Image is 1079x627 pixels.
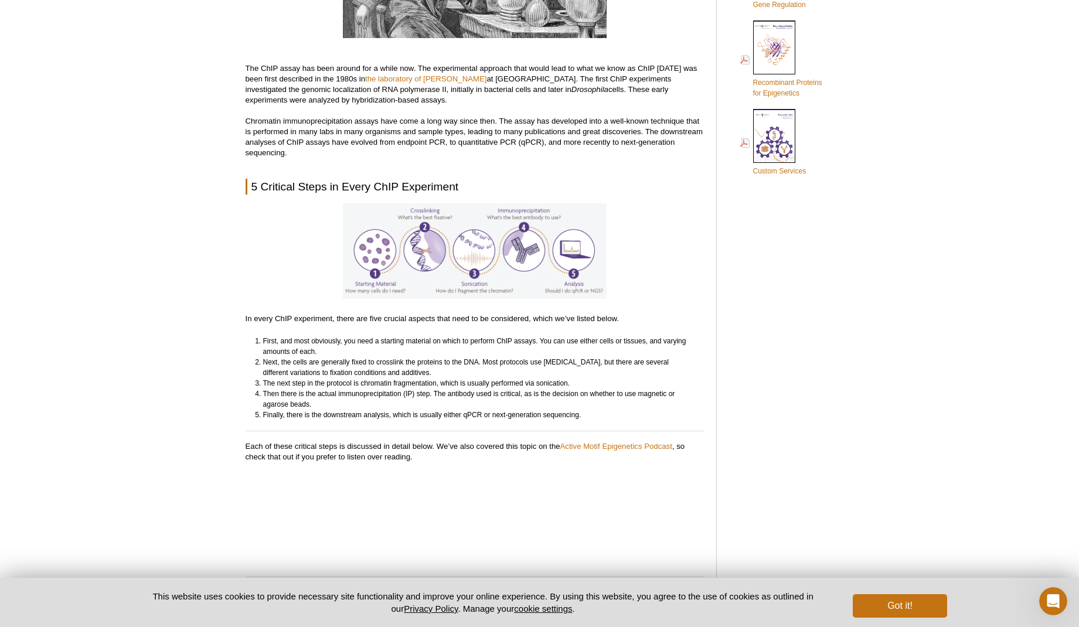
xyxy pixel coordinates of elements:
li: Then there is the actual immunoprecipitation (IP) step. The antibody used is critical, as is the ... [263,389,694,410]
a: Recombinant Proteinsfor Epigenetics [740,19,822,100]
img: Custom_Services_cover [753,109,795,163]
img: 5 Critical Steps [343,203,607,299]
a: Custom Services [740,108,806,178]
iframe: Intercom live chat [1039,587,1067,615]
h2: 5 Critical Steps in Every ChIP Experiment [246,179,704,195]
li: First, and most obviously, you need a starting material on which to perform ChIP assays. You can ... [263,336,694,357]
button: Got it! [853,594,947,618]
iframe: Multiple Challenges in ChIP (Adam Blattler) [246,474,695,562]
button: cookie settings [514,604,572,614]
p: This website uses cookies to provide necessary site functionality and improve your online experie... [132,590,834,615]
li: Finally, there is the downstream analysis, which is usually either qPCR or next-generation sequen... [263,410,694,420]
p: In every ChIP experiment, there are five crucial aspects that need to be considered, which we’ve ... [246,313,704,324]
a: Active Motif Epigenetics Podcast [560,442,672,451]
em: Drosophila [571,85,608,94]
li: The next step in the protocol is chromatin fragmentation, which is usually performed via sonication. [263,378,694,389]
a: the laboratory of [PERSON_NAME] [365,74,486,83]
img: Rec_prots_140604_cover_web_70x200 [753,21,795,74]
a: Privacy Policy [404,604,458,614]
span: Custom Services [753,167,806,175]
p: Each of these critical steps is discussed in detail below. We’ve also covered this topic on the ,... [246,441,704,462]
p: The ChIP assay has been around for a while now. The experimental approach that would lead to what... [246,63,704,158]
li: Next, the cells are generally fixed to crosslink the proteins to the DNA. Most protocols use [MED... [263,357,694,378]
span: Recombinant Proteins for Epigenetics [753,79,822,97]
